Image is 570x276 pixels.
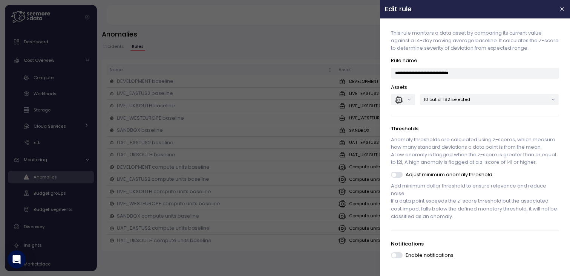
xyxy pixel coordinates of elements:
[391,57,559,64] p: Rule name
[391,182,559,220] p: Add minimum dollar threshold to ensure relevance and reduce noise. If a data point exceeds the z-...
[424,96,549,102] p: 10 out of 182 selected
[391,240,559,248] p: Notifications
[391,125,559,133] p: Thresholds
[8,250,26,268] div: Open Intercom Messenger
[391,136,559,166] p: Anomaly thresholds are calculated using z-scores, which measure how many standard deviations a da...
[385,6,553,12] h2: Edit rule
[406,252,454,259] p: Enable notifications
[406,171,493,178] p: Adjust minimum anomaly threshold
[391,84,559,91] p: Assets
[391,29,559,52] p: This rule monitors a data asset by comparing its current value against a 14-day moving average ba...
